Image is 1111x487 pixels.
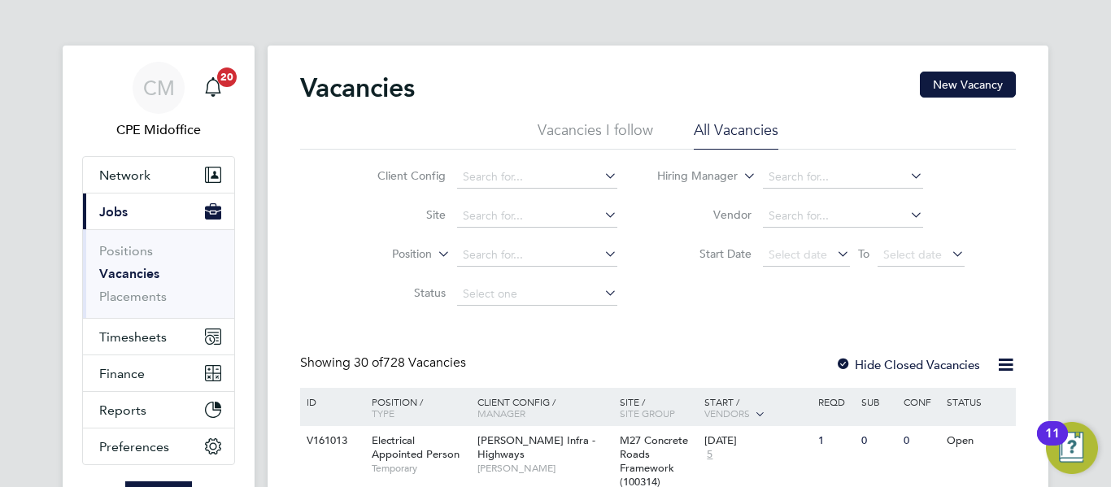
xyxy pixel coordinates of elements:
span: CPE Midoffice [82,120,235,140]
span: Select date [769,247,827,262]
span: 5 [704,448,715,462]
span: Vendors [704,407,750,420]
span: 30 of [354,354,383,371]
div: ID [303,388,359,415]
input: Search for... [457,244,617,267]
div: Conf [900,388,942,415]
button: Open Resource Center, 11 new notifications [1046,422,1098,474]
span: Network [99,167,150,183]
label: Vendor [658,207,752,222]
span: CM [143,77,175,98]
button: Timesheets [83,319,234,354]
a: Vacancies [99,266,159,281]
span: Jobs [99,204,128,220]
label: Status [352,285,446,300]
a: Placements [99,289,167,304]
div: Reqd [814,388,856,415]
span: Reports [99,402,146,418]
span: Preferences [99,439,169,454]
span: 20 [217,67,237,87]
button: New Vacancy [920,72,1016,98]
input: Search for... [763,166,923,189]
span: Select date [883,247,942,262]
a: CMCPE Midoffice [82,62,235,140]
span: Temporary [372,462,469,475]
li: Vacancies I follow [538,120,653,150]
input: Search for... [457,205,617,228]
a: 20 [197,62,229,114]
span: Timesheets [99,329,167,345]
div: Position / [359,388,473,427]
div: 0 [857,426,900,456]
button: Reports [83,392,234,428]
span: Finance [99,366,145,381]
div: Showing [300,354,469,372]
button: Finance [83,355,234,391]
button: Preferences [83,428,234,464]
span: To [853,243,874,264]
span: Electrical Appointed Person [372,433,460,461]
div: Status [943,388,1013,415]
div: Start / [700,388,814,428]
label: Position [338,246,432,263]
div: [DATE] [704,434,810,448]
span: Manager [477,407,525,420]
input: Select one [457,283,617,306]
label: Site [352,207,446,222]
div: Open [943,426,1013,456]
span: [PERSON_NAME] Infra - Highways [477,433,595,461]
label: Start Date [658,246,752,261]
label: Hiring Manager [644,168,738,185]
input: Search for... [763,205,923,228]
div: Site / [616,388,701,427]
div: Jobs [83,229,234,318]
button: Network [83,157,234,193]
span: 728 Vacancies [354,354,466,371]
div: 0 [900,426,942,456]
li: All Vacancies [694,120,778,150]
span: Site Group [620,407,675,420]
div: 11 [1045,433,1060,454]
div: Client Config / [473,388,616,427]
label: Client Config [352,168,446,183]
button: Jobs [83,193,234,229]
div: V161013 [303,426,359,456]
label: Hide Closed Vacancies [835,357,980,372]
span: Type [372,407,394,420]
input: Search for... [457,166,617,189]
div: Sub [857,388,900,415]
span: [PERSON_NAME] [477,462,612,475]
h2: Vacancies [300,72,415,104]
a: Positions [99,243,153,259]
div: 1 [814,426,856,456]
